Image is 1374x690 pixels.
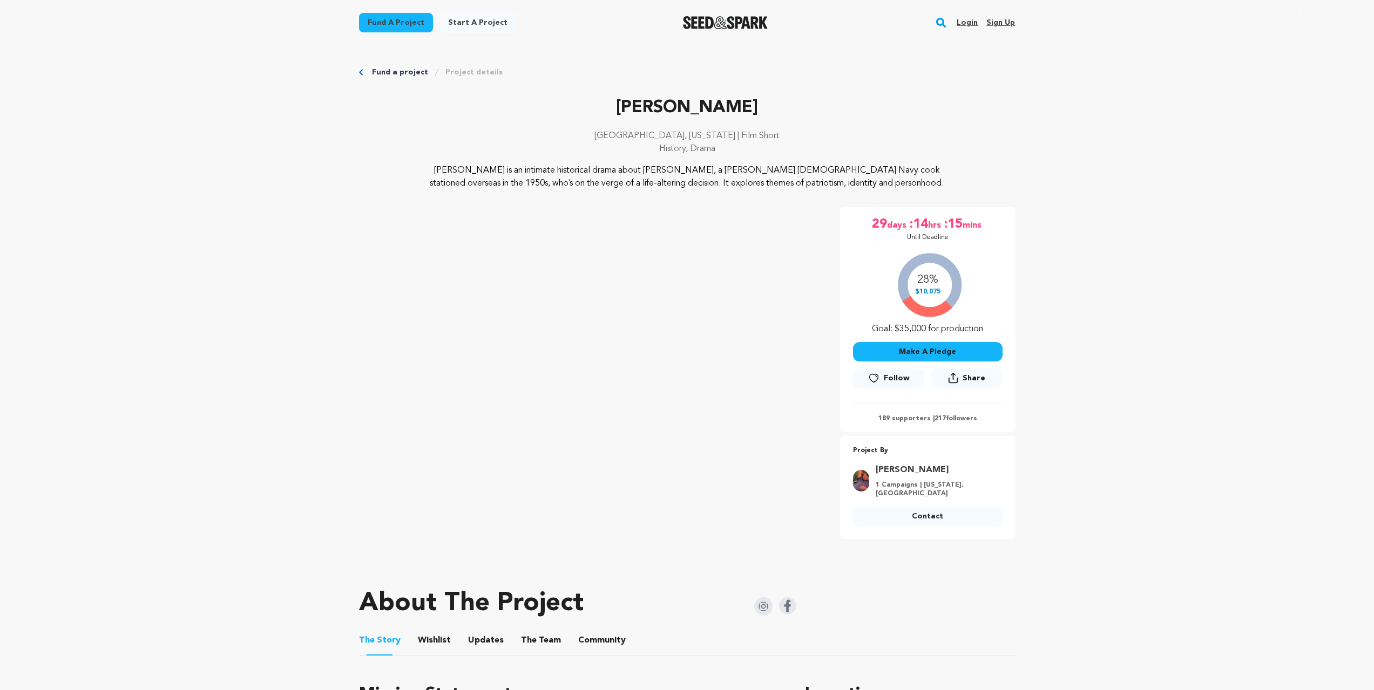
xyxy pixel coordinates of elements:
[521,634,537,647] span: The
[853,342,1003,361] button: Make A Pledge
[779,597,796,614] img: Seed&Spark Facebook Icon
[578,634,626,647] span: Community
[963,373,985,384] span: Share
[909,216,928,233] span: :14
[359,634,401,647] span: Story
[754,597,773,616] img: Seed&Spark Instagram Icon
[359,129,1016,142] p: [GEOGRAPHIC_DATA], [US_STATE] | Film Short
[928,216,943,233] span: hrs
[884,373,910,384] span: Follow
[683,16,768,29] img: Seed&Spark Logo Dark Mode
[372,67,428,78] a: Fund a project
[887,216,909,233] span: days
[876,481,996,498] p: 1 Campaigns | [US_STATE], [GEOGRAPHIC_DATA]
[986,14,1015,31] a: Sign up
[957,14,978,31] a: Login
[445,67,503,78] a: Project details
[943,216,963,233] span: :15
[853,507,1003,526] a: Contact
[853,368,924,388] a: Follow
[439,13,516,32] a: Start a project
[963,216,984,233] span: mins
[931,368,1002,388] button: Share
[359,142,1016,155] p: History, Drama
[521,634,561,647] span: Team
[907,233,949,242] p: Until Deadline
[876,463,996,476] a: Goto Devin McKay profile
[853,470,869,491] img: e4c9e9f1e4653a8c.jpg
[872,216,887,233] span: 29
[468,634,504,647] span: Updates
[931,368,1002,392] span: Share
[935,415,946,422] span: 217
[359,591,584,617] h1: About The Project
[418,634,451,647] span: Wishlist
[853,445,1003,457] p: Project By
[359,67,1016,78] div: Breadcrumb
[683,16,768,29] a: Seed&Spark Homepage
[359,634,375,647] span: The
[359,95,1016,121] p: [PERSON_NAME]
[424,164,950,190] p: [PERSON_NAME] is an intimate historical drama about [PERSON_NAME], a [PERSON_NAME] [DEMOGRAPHIC_D...
[853,414,1003,423] p: 189 supporters | followers
[359,13,433,32] a: Fund a project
